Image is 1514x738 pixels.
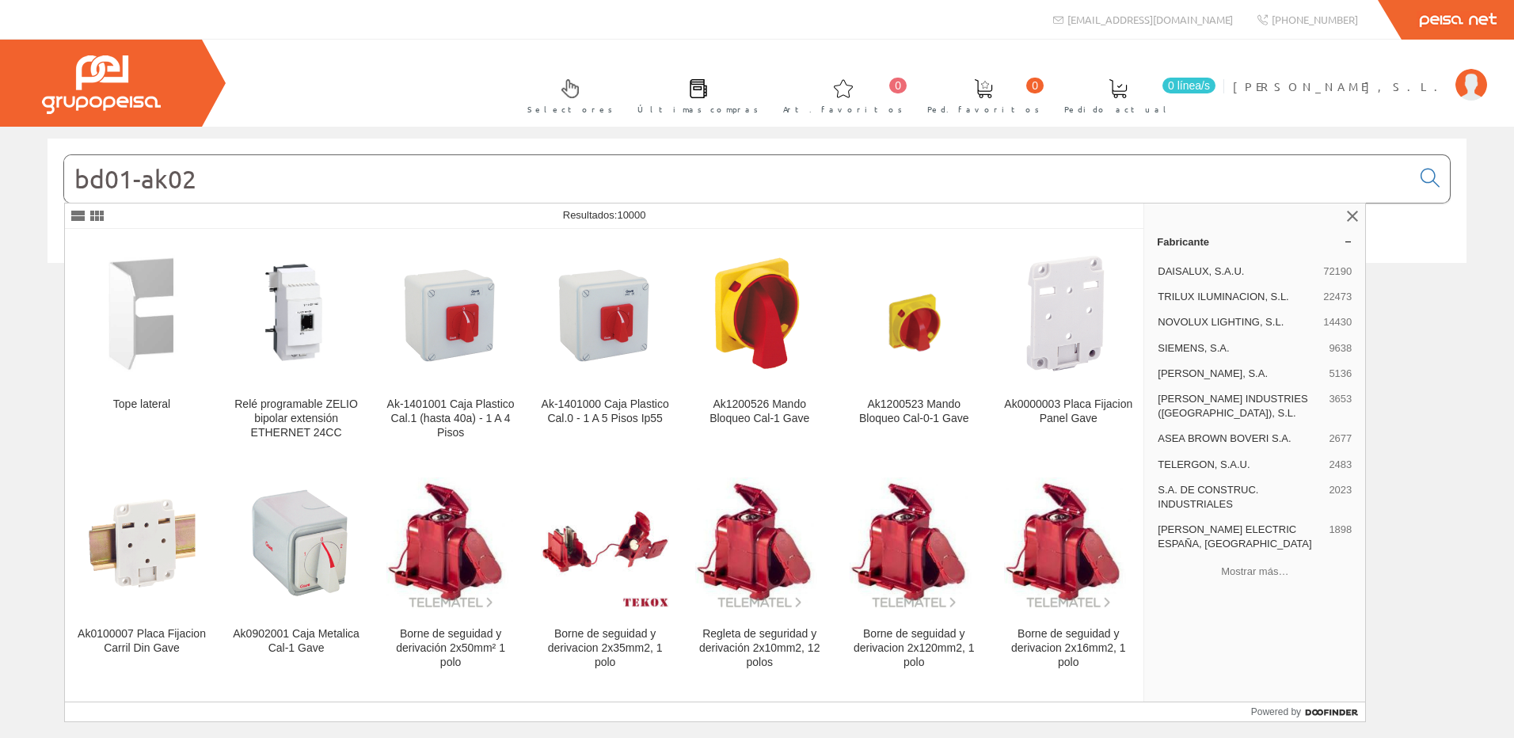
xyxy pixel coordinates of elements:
[695,627,824,670] div: Regleta de seguridad y derivación 2x10mm2, 12 polos
[232,627,360,656] div: Ak0902001 Caja Metalica Cal-1 Gave
[1158,315,1317,329] span: NOVOLUX LIGHTING, S.L.
[1158,367,1322,381] span: [PERSON_NAME], S.A.
[1004,398,1132,426] div: Ak0000003 Placa Fijacion Panel Gave
[1329,483,1352,512] span: 2023
[683,459,836,688] a: Regleta de seguridad y derivación 2x10mm2, 12 polos Regleta de seguridad y derivación 2x10mm2, 12...
[374,230,527,458] a: Ak-1401001 Caja Plastico Cal.1 (hasta 40a) - 1 A 4 Pisos Ak-1401001 Caja Plastico Cal.1 (hasta 40...
[1158,392,1322,420] span: [PERSON_NAME] INDUSTRIES ([GEOGRAPHIC_DATA]), S.L.
[541,398,669,426] div: Ak-1401000 Caja Plastico Cal.0 - 1 A 5 Pisos Ip55
[1329,523,1352,551] span: 1898
[1251,702,1366,721] a: Powered by
[617,209,645,221] span: 10000
[1151,558,1359,584] button: Mostrar más…
[1329,392,1352,420] span: 3653
[837,230,991,458] a: Ak1200523 Mando Bloqueo Cal-0-1 Gave Ak1200523 Mando Bloqueo Cal-0-1 Gave
[1233,66,1487,81] a: [PERSON_NAME], S.L.
[386,627,515,670] div: Borne de seguidad y derivación 2x50mm² 1 polo
[78,249,206,378] img: Tope lateral
[1004,627,1132,670] div: Borne de seguidad y derivacion 2x16mm2, 1 polo
[65,230,219,458] a: Tope lateral Tope lateral
[862,242,967,385] img: Ak1200523 Mando Bloqueo Cal-0-1 Gave
[1329,432,1352,446] span: 2677
[563,209,646,221] span: Resultados:
[1064,101,1172,117] span: Pedido actual
[386,398,515,440] div: Ak-1401001 Caja Plastico Cal.1 (hasta 40a) - 1 A 4 Pisos
[889,78,907,93] span: 0
[374,459,527,688] a: Borne de seguidad y derivación 2x50mm² 1 polo Borne de seguidad y derivación 2x50mm² 1 polo
[1158,341,1322,356] span: SIEMENS, S.A.
[783,101,903,117] span: Art. favoritos
[541,479,669,607] img: Borne de seguidad y derivacion 2x35mm2, 1 polo
[1323,290,1352,304] span: 22473
[65,459,219,688] a: Ak0100007 Placa Fijacion Carril Din Gave Ak0100007 Placa Fijacion Carril Din Gave
[541,254,669,374] img: Ak-1401000 Caja Plastico Cal.0 - 1 A 5 Pisos Ip55
[232,398,360,440] div: Relé programable ZELIO bipolar extensión ETHERNET 24CC
[232,481,360,607] img: Ak0902001 Caja Metalica Cal-1 Gave
[637,101,759,117] span: Últimas compras
[386,254,515,374] img: Ak-1401001 Caja Plastico Cal.1 (hasta 40a) - 1 A 4 Pisos
[850,477,978,610] img: Borne de seguidad y derivacion 2x120mm2, 1 polo
[695,398,824,426] div: Ak1200526 Mando Bloqueo Cal-1 Gave
[219,230,373,458] a: Relé programable ZELIO bipolar extensión ETHERNET 24CC Relé programable ZELIO bipolar extensión E...
[541,627,669,670] div: Borne de seguidad y derivacion 2x35mm2, 1 polo
[528,230,682,458] a: Ak-1401000 Caja Plastico Cal.0 - 1 A 5 Pisos Ip55 Ak-1401000 Caja Plastico Cal.0 - 1 A 5 Pisos Ip55
[991,230,1145,458] a: Ak0000003 Placa Fijacion Panel Gave Ak0000003 Placa Fijacion Panel Gave
[1329,341,1352,356] span: 9638
[1158,264,1317,279] span: DAISALUX, S.A.U.
[1272,13,1358,26] span: [PHONE_NUMBER]
[232,249,360,378] img: Relé programable ZELIO bipolar extensión ETHERNET 24CC
[78,398,206,412] div: Tope lateral
[1067,13,1233,26] span: [EMAIL_ADDRESS][DOMAIN_NAME]
[1158,523,1322,551] span: [PERSON_NAME] ELECTRIC ESPAÑA, [GEOGRAPHIC_DATA]
[837,459,991,688] a: Borne de seguidad y derivacion 2x120mm2, 1 polo Borne de seguidad y derivacion 2x120mm2, 1 polo
[1026,78,1044,93] span: 0
[1007,242,1130,385] img: Ak0000003 Placa Fijacion Panel Gave
[1329,458,1352,472] span: 2483
[1323,315,1352,329] span: 14430
[42,55,161,114] img: Grupo Peisa
[219,459,373,688] a: Ak0902001 Caja Metalica Cal-1 Gave Ak0902001 Caja Metalica Cal-1 Gave
[527,101,613,117] span: Selectores
[512,66,621,124] a: Selectores
[927,101,1040,117] span: Ped. favoritos
[1004,477,1132,610] img: Borne de seguidad y derivacion 2x16mm2, 1 polo
[528,459,682,688] a: Borne de seguidad y derivacion 2x35mm2, 1 polo Borne de seguidad y derivacion 2x35mm2, 1 polo
[850,627,978,670] div: Borne de seguidad y derivacion 2x120mm2, 1 polo
[48,283,1466,296] div: © Grupo Peisa
[1158,290,1317,304] span: TRILUX ILUMINACION, S.L.
[700,242,819,385] img: Ak1200526 Mando Bloqueo Cal-1 Gave
[386,477,515,610] img: Borne de seguidad y derivación 2x50mm² 1 polo
[850,398,978,426] div: Ak1200523 Mando Bloqueo Cal-0-1 Gave
[1158,458,1322,472] span: TELERGON, S.A.U.
[1329,367,1352,381] span: 5136
[622,66,767,124] a: Últimas compras
[683,230,836,458] a: Ak1200526 Mando Bloqueo Cal-1 Gave Ak1200526 Mando Bloqueo Cal-1 Gave
[1251,705,1301,719] span: Powered by
[1162,78,1215,93] span: 0 línea/s
[1158,432,1322,446] span: ASEA BROWN BOVERI S.A.
[1144,229,1365,254] a: Fabricante
[1323,264,1352,279] span: 72190
[64,155,1411,203] input: Buscar...
[1158,483,1322,512] span: S.A. DE CONSTRUC. INDUSTRIALES
[1233,78,1447,94] span: [PERSON_NAME], S.L.
[78,482,206,606] img: Ak0100007 Placa Fijacion Carril Din Gave
[991,459,1145,688] a: Borne de seguidad y derivacion 2x16mm2, 1 polo Borne de seguidad y derivacion 2x16mm2, 1 polo
[78,627,206,656] div: Ak0100007 Placa Fijacion Carril Din Gave
[695,477,824,610] img: Regleta de seguridad y derivación 2x10mm2, 12 polos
